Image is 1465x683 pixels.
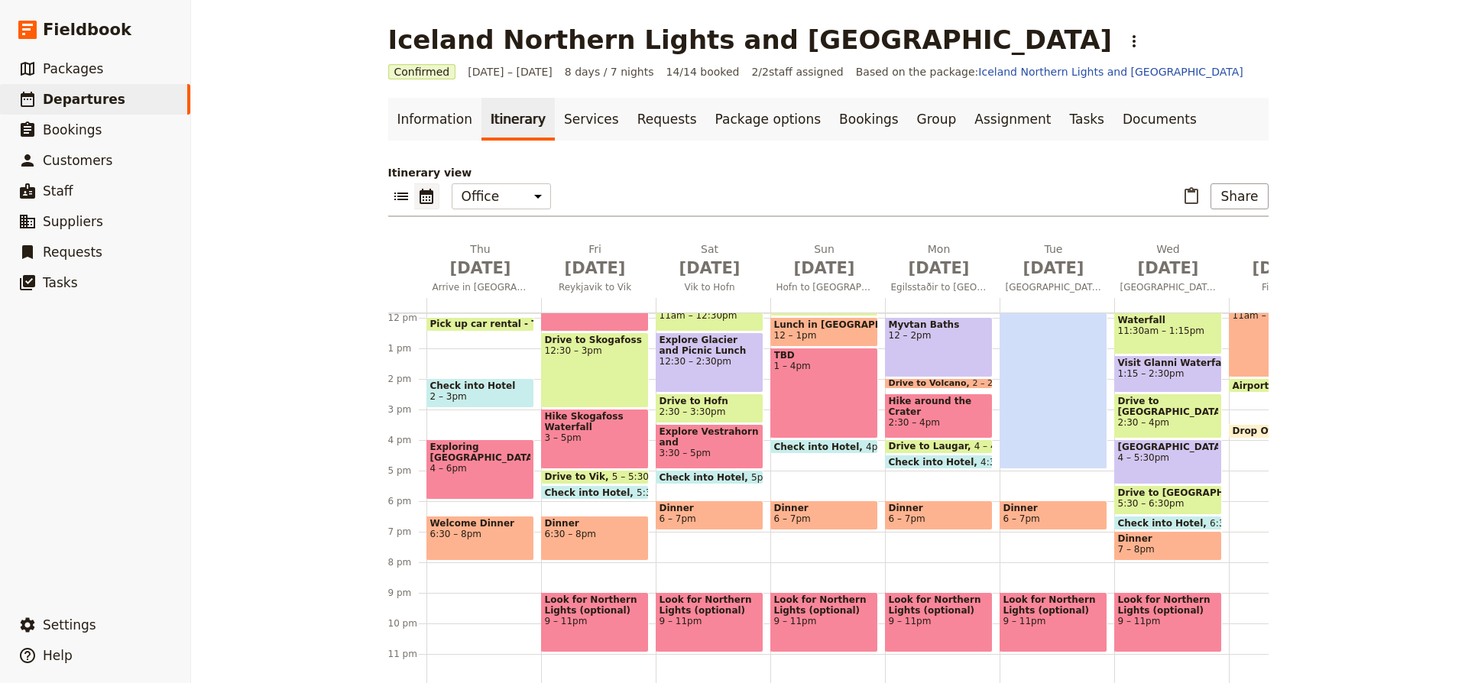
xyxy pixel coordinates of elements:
span: 11am – 12:30pm [660,310,760,321]
div: Airport Departures [1229,378,1337,393]
span: 5 – 5:30pm [612,471,664,482]
span: 12:30 – 3pm [545,345,645,356]
div: Look for Northern Lights (optional)9 – 11pm [656,592,763,652]
button: Sun [DATE]Hofn to [GEOGRAPHIC_DATA] [770,241,885,298]
span: [GEOGRAPHIC_DATA] [1118,442,1218,452]
span: 6 – 7pm [889,513,925,524]
div: Check into Hotel5pm [656,470,763,484]
div: Drive to Hofn2:30 – 3:30pm [656,393,763,423]
span: 6 – 7pm [1003,513,1040,524]
span: Drive to Skogafoss [545,335,645,345]
span: Hike around the Crater [889,396,989,417]
div: Check into Hotel5:30pm [541,485,649,500]
span: Fieldbook [43,18,131,41]
button: List view [388,183,414,209]
span: 9 – 11pm [545,616,645,626]
div: Hike Skogafoss Waterfall3 – 5pm [541,409,649,469]
a: Bookings [830,98,907,141]
div: Explore Glacier and Picnic Lunch12:30 – 2:30pm [656,332,763,393]
span: Lunch in [GEOGRAPHIC_DATA] [774,319,874,330]
div: Myvtan Baths12 – 2pm [885,317,993,377]
span: Check into Hotel [774,442,867,452]
span: Requests [43,244,102,260]
span: 5:30pm [637,487,672,497]
span: Packages [43,61,103,76]
div: Check into Hotel4pm [770,439,878,454]
span: 2:30 – 4pm [1118,417,1218,428]
span: Look for Northern Lights (optional) [545,594,645,616]
div: Drive to [GEOGRAPHIC_DATA]2:30 – 4pm [1114,393,1222,439]
span: Visit Glanni Waterfall [1118,358,1218,368]
span: [DATE] [433,257,529,280]
a: Itinerary [481,98,555,141]
span: [DATE] [776,257,873,280]
span: 1:15 – 2:30pm [1118,368,1218,379]
div: Dinner6 – 7pm [1000,500,1107,530]
span: 5pm [751,472,772,482]
span: [DATE] [662,257,758,280]
span: Suppliers [43,214,103,229]
span: Drive to Volcano [889,379,973,388]
span: Check into Hotel [545,487,637,497]
span: 4 – 5:30pm [1118,452,1218,463]
div: Check into Hotel6:30pm [1114,516,1222,530]
span: 9 – 11pm [1118,616,1218,626]
span: Look for Northern Lights (optional) [1003,594,1104,616]
span: 4 – 4:30pm [974,441,1026,452]
div: Dinner7 – 8pm [1114,531,1222,561]
span: Drive to [GEOGRAPHIC_DATA] [1118,396,1218,417]
div: Lunch in [GEOGRAPHIC_DATA]12 – 1pm [770,317,878,347]
div: Drive to Volcano2 – 2:15pm [885,378,993,389]
span: 8 days / 7 nights [565,64,654,79]
span: 6 – 7pm [774,513,811,524]
span: 3:30 – 5pm [660,448,760,458]
span: Customers [43,153,112,168]
a: Documents [1113,98,1206,141]
span: Dinner [1003,503,1104,513]
a: Group [908,98,966,141]
div: Drop Off Rentals3:30 – 4pm [1229,424,1337,439]
span: Look for Northern Lights (optional) [774,594,874,616]
span: Welcome Dinner [430,518,530,529]
span: Vik to Hofn [656,281,764,293]
div: Drive to [GEOGRAPHIC_DATA]5:30 – 6:30pm [1114,485,1222,515]
span: 4:30pm [980,457,1016,467]
div: Hike around the Crater2:30 – 4pm [885,393,993,439]
div: 12 pm [388,312,426,324]
span: 2 – 3pm [430,391,467,402]
h2: Tue [1006,241,1102,280]
a: Services [555,98,628,141]
span: [DATE] – [DATE] [468,64,553,79]
span: TBD [774,350,874,361]
span: Based on the package: [856,64,1243,79]
span: Myvtan Baths [889,319,989,330]
div: Drive to Glanni Waterfall11:30am – 1:15pm [1114,302,1222,354]
span: Check into Hotel [889,457,981,467]
button: Mon [DATE]Egilsstaðir to [GEOGRAPHIC_DATA] [885,241,1000,298]
span: 9 – 11pm [889,616,989,626]
h2: Wed [1120,241,1217,280]
span: Settings [43,617,96,633]
span: Dinner [889,503,989,513]
button: Thu [DATE]Arrive in [GEOGRAPHIC_DATA] [426,241,541,298]
span: Drive to Laugar [889,441,974,452]
div: Explore Vestrahorn and [GEOGRAPHIC_DATA]3:30 – 5pm [656,424,763,469]
span: Drive to Hofn [660,396,760,406]
div: 10 pm [388,617,426,630]
h2: Mon [891,241,987,280]
span: Explore Glacier and Picnic Lunch [660,335,760,356]
span: [GEOGRAPHIC_DATA] [1000,281,1108,293]
div: 7 pm [388,526,426,538]
div: [GEOGRAPHIC_DATA]4 – 5:30pm [1114,439,1222,484]
span: [DATE] [1120,257,1217,280]
div: [GEOGRAPHIC_DATA] to Airport11am – 2pm [1229,286,1337,377]
span: 9 – 11pm [774,616,874,626]
p: Itinerary view [388,165,1269,180]
div: Welcome Dinner6:30 – 8pm [426,516,534,561]
span: Arrive in [GEOGRAPHIC_DATA] [426,281,535,293]
button: Sat [DATE]Vik to Hofn [656,241,770,298]
span: 2:30 – 4pm [889,417,989,428]
button: Calendar view [414,183,439,209]
span: 6:30pm [1210,518,1245,528]
div: Check into Hotel4:30pm [885,455,993,469]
